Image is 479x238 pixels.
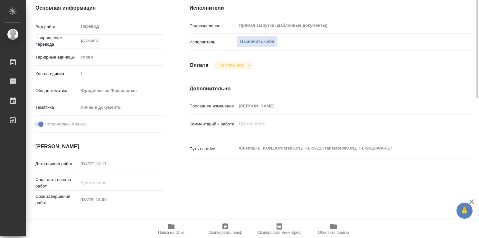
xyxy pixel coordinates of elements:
span: Назначить себя [240,38,274,45]
p: Общая тематика [35,87,78,94]
div: слово [78,52,164,63]
button: 🙏 [456,203,473,219]
textarea: /Clients/FL_KUNZ/Orders/KUNZ_FL-5912/Translated/KUNZ_FL-5912-WK-017 [237,143,448,154]
p: Комментарий к работе [190,121,237,127]
input: Пустое поле [78,178,135,188]
button: Скопировать мини-бриф [252,220,306,238]
h4: [PERSON_NAME] [35,143,164,151]
p: Факт. срок заверш. работ [35,218,78,231]
h4: Исполнители [190,4,472,12]
h4: Дополнительно [190,85,472,93]
input: Пустое поле [78,159,135,169]
div: Юридическая/Финансовая [78,85,164,96]
p: Дата начала работ [35,161,78,167]
span: Обновить файлы [318,230,349,235]
button: Не оплачена [217,62,245,68]
button: Назначить себя [237,36,278,47]
p: Вид работ [35,24,78,30]
span: Нотариальный заказ [45,121,86,127]
span: Скопировать мини-бриф [257,230,301,235]
p: Подразделение [190,23,237,29]
span: Папка на Drive [158,230,184,235]
p: Срок завершения работ [35,193,78,206]
p: Исполнитель [190,39,237,45]
input: Пустое поле [237,101,448,111]
div: Личные документы [78,102,164,113]
div: Не оплачена [213,61,253,69]
button: Скопировать бриф [198,220,252,238]
h4: Основная информация [35,4,164,12]
span: Скопировать бриф [208,230,242,235]
h4: Оплата [190,61,209,69]
p: Направление перевода [35,35,78,48]
p: Тематика [35,104,78,111]
p: Последнее изменение [190,103,237,109]
p: Факт. дата начала работ [35,177,78,189]
button: Папка на Drive [144,220,198,238]
button: Обновить файлы [306,220,361,238]
p: Путь на drive [190,146,237,152]
span: 🙏 [459,204,470,217]
p: Тарифные единицы [35,54,78,60]
p: Кол-во единиц [35,71,78,77]
input: Пустое поле [78,69,164,78]
input: Пустое поле [78,195,135,204]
